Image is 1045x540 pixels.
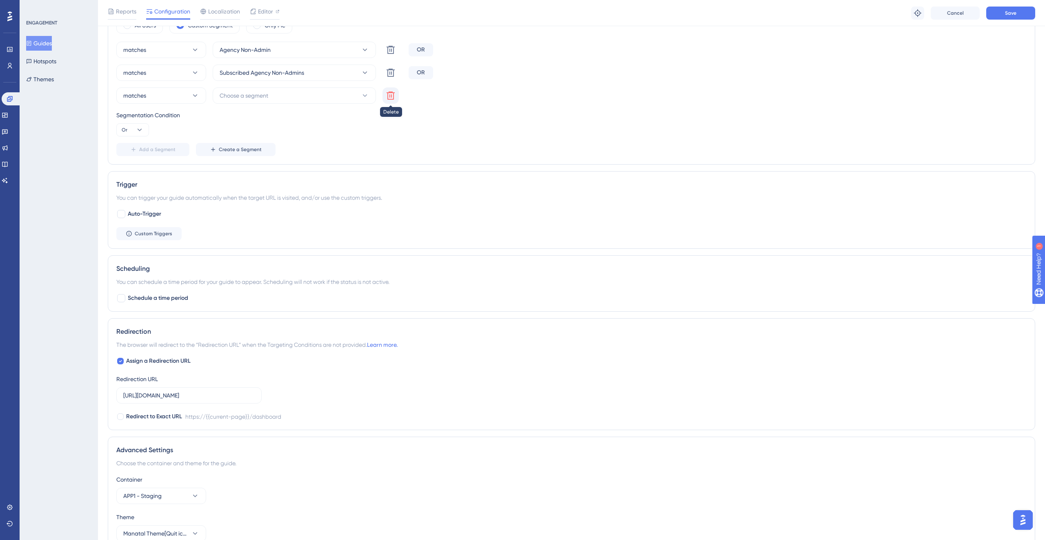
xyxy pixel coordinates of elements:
[116,445,1027,455] div: Advanced Settings
[139,146,176,153] span: Add a Segment
[154,7,190,16] span: Configuration
[116,7,136,16] span: Reports
[116,110,1027,120] div: Segmentation Condition
[123,68,146,78] span: matches
[116,264,1027,274] div: Scheduling
[213,87,376,104] button: Choose a segment
[931,7,980,20] button: Cancel
[116,65,206,81] button: matches
[367,341,398,348] a: Learn more.
[116,193,1027,203] div: You can trigger your guide automatically when the target URL is visited, and/or use the custom tr...
[126,412,182,422] span: Redirect to Exact URL
[116,512,1027,522] div: Theme
[258,7,273,16] span: Editor
[123,491,162,501] span: APP1 - Staging
[116,475,1027,484] div: Container
[409,43,433,56] div: OR
[19,2,51,12] span: Need Help?
[57,4,59,11] div: 1
[26,54,56,69] button: Hotspots
[123,91,146,100] span: matches
[128,293,188,303] span: Schedule a time period
[126,356,191,366] span: Assign a Redirection URL
[220,91,268,100] span: Choose a segment
[123,45,146,55] span: matches
[208,7,240,16] span: Localization
[116,42,206,58] button: matches
[128,209,161,219] span: Auto-Trigger
[213,42,376,58] button: Agency Non-Admin
[986,7,1035,20] button: Save
[26,20,57,26] div: ENGAGEMENT
[123,529,188,538] span: Manatal Theme[Quit icon bigger]
[116,87,206,104] button: matches
[196,143,276,156] button: Create a Segment
[947,10,964,16] span: Cancel
[185,412,281,422] div: https://{{current-page}}/dashboard
[26,36,52,51] button: Guides
[26,72,54,87] button: Themes
[219,146,262,153] span: Create a Segment
[116,123,149,136] button: Or
[122,127,127,133] span: Or
[220,45,271,55] span: Agency Non-Admin
[123,391,255,400] input: https://www.example.com/
[116,458,1027,468] div: Choose the container and theme for the guide.
[116,227,182,240] button: Custom Triggers
[213,65,376,81] button: Subscribed Agency Non-Admins
[135,230,172,237] span: Custom Triggers
[116,143,189,156] button: Add a Segment
[116,488,206,504] button: APP1 - Staging
[116,277,1027,287] div: You can schedule a time period for your guide to appear. Scheduling will not work if the status i...
[220,68,304,78] span: Subscribed Agency Non-Admins
[116,374,158,384] div: Redirection URL
[116,180,1027,190] div: Trigger
[409,66,433,79] div: OR
[116,340,398,350] span: The browser will redirect to the “Redirection URL” when the Targeting Conditions are not provided.
[1005,10,1016,16] span: Save
[116,327,1027,337] div: Redirection
[1011,508,1035,532] iframe: UserGuiding AI Assistant Launcher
